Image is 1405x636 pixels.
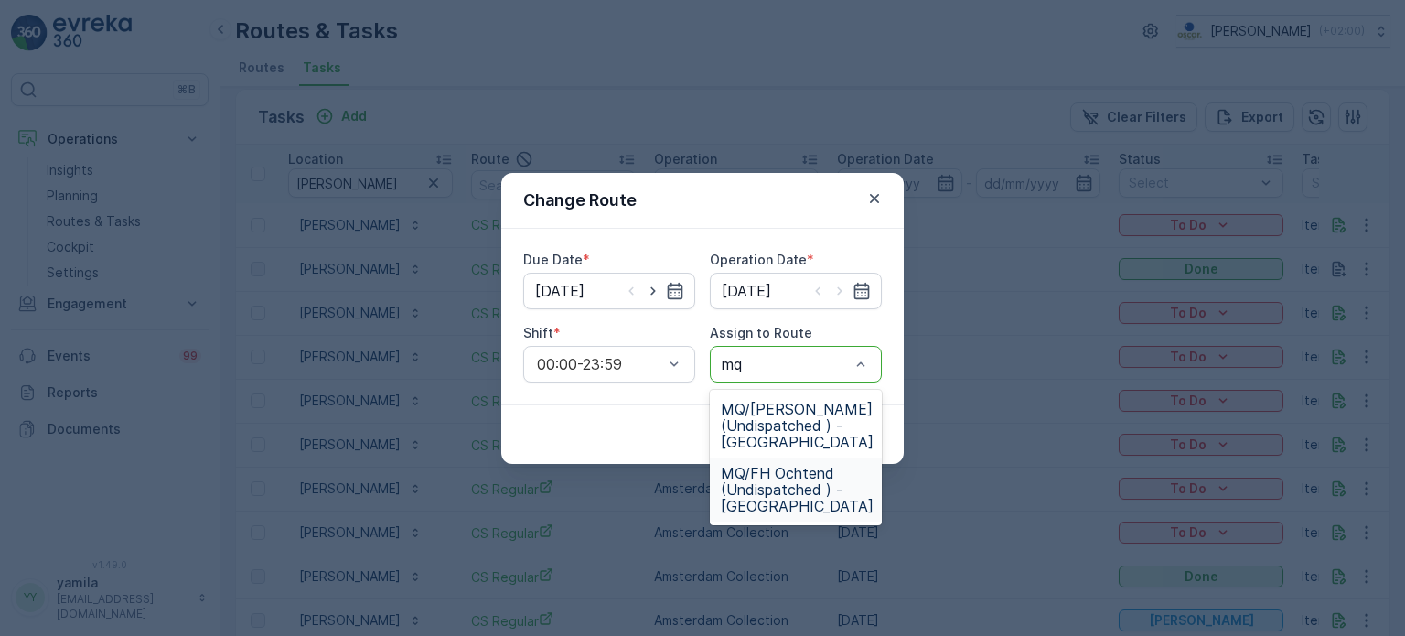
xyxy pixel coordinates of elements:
[721,401,874,450] span: MQ/[PERSON_NAME] (Undispatched ) - [GEOGRAPHIC_DATA]
[710,252,807,267] label: Operation Date
[523,188,637,213] p: Change Route
[721,465,874,514] span: MQ/FH Ochtend (Undispatched ) - [GEOGRAPHIC_DATA]
[523,273,695,309] input: dd/mm/yyyy
[710,273,882,309] input: dd/mm/yyyy
[523,325,553,340] label: Shift
[710,325,812,340] label: Assign to Route
[523,252,583,267] label: Due Date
